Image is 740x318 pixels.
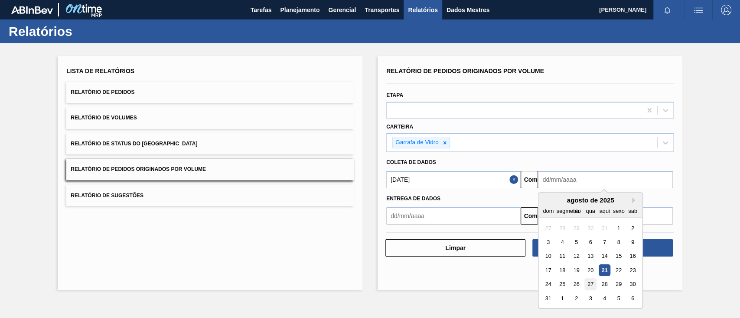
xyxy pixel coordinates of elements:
div: Escolha segunda-feira, 4 de agosto de 2025 [557,236,568,248]
button: Próximo mês [632,197,638,203]
div: Escolha domingo, 31 de agosto de 2025 [542,292,554,304]
font: 6 [589,239,592,245]
font: 6 [631,295,634,302]
div: Escolha segunda-feira, 18 de agosto de 2025 [557,264,568,276]
div: Escolha segunda-feira, 25 de agosto de 2025 [557,279,568,290]
div: Escolha terça-feira, 5 de agosto de 2025 [570,236,582,248]
font: 25 [559,281,565,288]
font: 29 [574,225,580,231]
font: 21 [602,267,608,273]
font: Comeu [524,176,544,183]
font: qua [586,208,595,214]
div: Escolha terça-feira, 2 de setembro de 2025 [570,292,582,304]
font: 19 [574,267,580,273]
font: 16 [630,253,636,260]
font: 5 [575,239,578,245]
font: Etapa [386,92,403,98]
font: 26 [574,281,580,288]
div: Escolha sábado, 16 de agosto de 2025 [627,251,639,262]
font: 3 [589,295,592,302]
div: Escolha terça-feira, 12 de agosto de 2025 [570,251,582,262]
font: 24 [545,281,551,288]
input: dd/mm/aaaa [538,171,672,188]
div: Escolha domingo, 10 de agosto de 2025 [542,251,554,262]
font: Lista de Relatórios [66,67,134,74]
div: Não disponível quarta-feira, 30 de julho de 2025 [585,222,597,234]
font: Relatório de Pedidos Originados por Volume [71,167,206,173]
font: ter [573,208,580,214]
font: 9 [631,239,634,245]
font: 28 [602,281,608,288]
button: Relatório de Sugestões [66,185,354,206]
font: 30 [587,225,593,231]
div: Escolha segunda-feira, 1 de setembro de 2025 [557,292,568,304]
font: 27 [545,225,551,231]
div: Escolha sábado, 2 de agosto de 2025 [627,222,639,234]
div: Escolha sexta-feira, 8 de agosto de 2025 [613,236,625,248]
font: 30 [630,281,636,288]
font: 7 [603,239,606,245]
input: dd/mm/aaaa [386,171,521,188]
font: dom [543,208,554,214]
div: Escolha domingo, 3 de agosto de 2025 [542,236,554,248]
font: 27 [587,281,593,288]
font: 1 [561,295,564,302]
div: Escolha sexta-feira, 22 de agosto de 2025 [613,264,625,276]
font: Comeu [524,212,544,219]
div: Escolha sábado, 30 de agosto de 2025 [627,279,639,290]
font: 23 [630,267,636,273]
div: Escolha quarta-feira, 3 de setembro de 2025 [585,292,597,304]
font: Garrafa de Vidro [395,139,439,145]
font: 4 [603,295,606,302]
div: Escolha quarta-feira, 6 de agosto de 2025 [585,236,597,248]
font: 20 [587,267,593,273]
button: Limpar [385,239,525,257]
font: Dados Mestres [447,6,490,13]
div: Escolha quarta-feira, 20 de agosto de 2025 [585,264,597,276]
font: Transportes [365,6,399,13]
div: Não disponível quinta-feira, 31 de julho de 2025 [599,222,610,234]
img: Sair [721,5,731,15]
input: dd/mm/aaaa [386,207,521,225]
div: Não disponível terça-feira, 29 de julho de 2025 [570,222,582,234]
font: 13 [587,253,593,260]
font: Relatório de Sugestões [71,192,143,198]
div: Escolha quinta-feira, 4 de setembro de 2025 [599,292,610,304]
div: Escolha quinta-feira, 14 de agosto de 2025 [599,251,610,262]
button: Notificações [653,4,681,16]
div: Escolha terça-feira, 26 de agosto de 2025 [570,279,582,290]
div: Escolha sábado, 6 de setembro de 2025 [627,292,639,304]
button: Comeu [521,207,538,225]
font: 11 [559,253,565,260]
font: 31 [545,295,551,302]
font: 4 [561,239,564,245]
font: aqui [600,208,610,214]
font: Coleta de dados [386,159,436,165]
div: Não disponível segunda-feira, 28 de julho de 2025 [557,222,568,234]
font: 22 [616,267,622,273]
font: Relatórios [408,6,437,13]
div: Escolha domingo, 17 de agosto de 2025 [542,264,554,276]
font: Planejamento [280,6,319,13]
font: 31 [602,225,608,231]
div: Escolha quinta-feira, 7 de agosto de 2025 [599,236,610,248]
font: Relatório de Pedidos [71,89,134,95]
img: ações do usuário [693,5,704,15]
img: TNhmsLtSVTkK8tSr43FrP2fwEKptu5GPRR3wAAAABJRU5ErkJggg== [11,6,53,14]
font: 17 [545,267,551,273]
div: Escolha sexta-feira, 29 de agosto de 2025 [613,279,625,290]
div: Escolha quinta-feira, 21 de agosto de 2025 [599,264,610,276]
font: 2 [575,295,578,302]
font: Limpar [445,244,466,251]
div: Escolha sábado, 9 de agosto de 2025 [627,236,639,248]
div: mês 2025-08 [541,221,640,305]
font: 1 [617,225,620,231]
font: Gerencial [328,6,356,13]
font: [PERSON_NAME] [599,6,646,13]
font: 29 [616,281,622,288]
button: Relatório de Status do [GEOGRAPHIC_DATA] [66,133,354,154]
font: segmento [557,208,581,214]
div: Escolha sábado, 23 de agosto de 2025 [627,264,639,276]
button: Relatório de Pedidos [66,82,354,103]
font: 10 [545,253,551,260]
